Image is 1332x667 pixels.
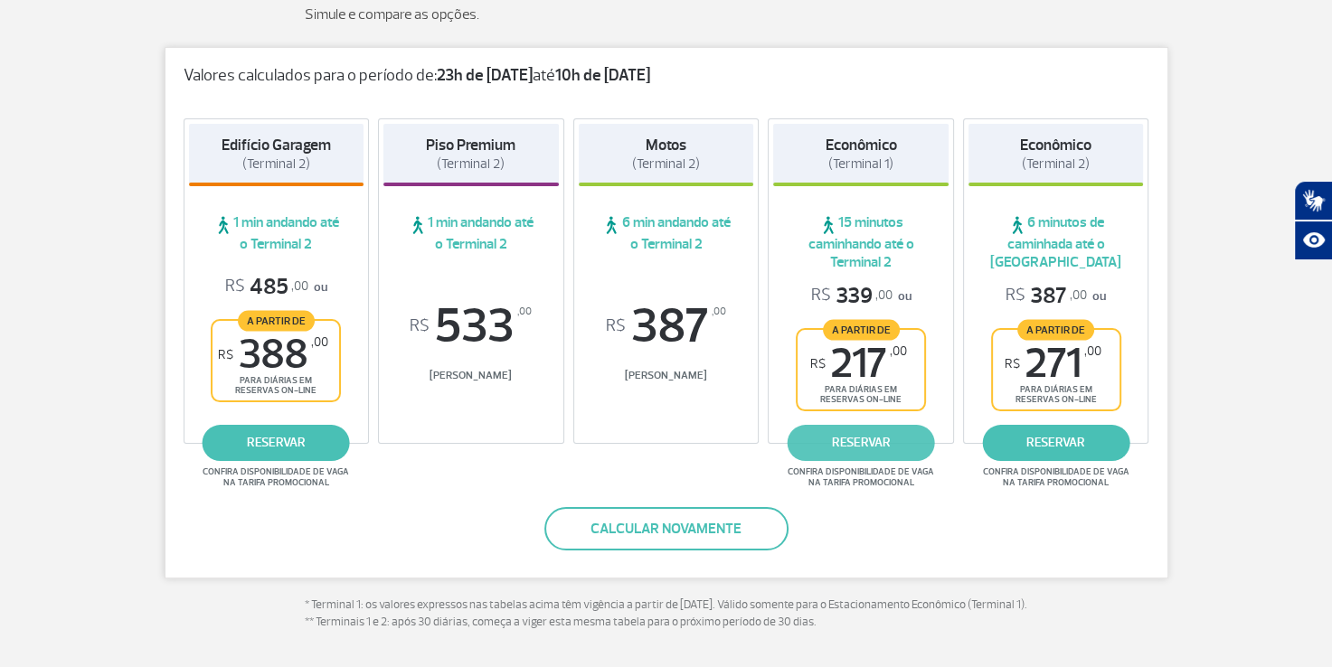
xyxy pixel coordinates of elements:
span: 15 minutos caminhando até o Terminal 2 [773,213,949,271]
p: Valores calculados para o período de: até [184,66,1149,86]
strong: 23h de [DATE] [437,65,533,86]
strong: Econômico [1020,136,1091,155]
span: (Terminal 1) [828,155,893,173]
span: (Terminal 2) [632,155,700,173]
span: [PERSON_NAME] [579,369,754,382]
span: 1 min andando até o Terminal 2 [383,213,559,253]
sup: ,00 [1084,343,1101,359]
span: Confira disponibilidade de vaga na tarifa promocional [980,466,1132,488]
span: A partir de [823,319,900,340]
span: 217 [810,343,907,384]
strong: Econômico [826,136,897,155]
p: ou [811,282,912,310]
span: Confira disponibilidade de vaga na tarifa promocional [200,466,352,488]
sup: R$ [218,347,233,362]
strong: Edifício Garagem [222,136,331,155]
sup: ,00 [890,343,907,359]
button: Abrir tradutor de língua de sinais. [1294,181,1332,221]
span: (Terminal 2) [1022,155,1090,173]
sup: R$ [1005,356,1020,371]
span: 6 min andando até o Terminal 2 [579,213,754,253]
strong: Piso Premium [426,136,515,155]
span: 271 [1005,343,1101,384]
button: Calcular novamente [544,507,789,550]
sup: ,00 [517,302,532,322]
span: 387 [579,302,754,351]
span: 485 [225,273,308,301]
p: Simule e compare as opções. [305,4,1028,25]
sup: ,00 [311,334,328,350]
span: (Terminal 2) [242,155,310,173]
p: ou [1006,282,1106,310]
sup: ,00 [712,302,726,322]
span: 339 [811,282,893,310]
p: * Terminal 1: os valores expressos nas tabelas acima têm vigência a partir de [DATE]. Válido some... [305,597,1028,632]
a: reservar [788,425,935,461]
button: Abrir recursos assistivos. [1294,221,1332,260]
span: A partir de [1017,319,1094,340]
span: (Terminal 2) [437,155,505,173]
p: ou [225,273,327,301]
a: reservar [982,425,1129,461]
sup: R$ [810,356,826,371]
sup: R$ [410,316,430,336]
a: reservar [203,425,350,461]
span: 387 [1006,282,1087,310]
span: 388 [218,334,328,375]
span: para diárias em reservas on-line [1008,384,1104,405]
div: Plugin de acessibilidade da Hand Talk. [1294,181,1332,260]
span: [PERSON_NAME] [383,369,559,382]
strong: Motos [646,136,686,155]
strong: 10h de [DATE] [555,65,650,86]
sup: R$ [606,316,626,336]
span: A partir de [238,310,315,331]
span: 533 [383,302,559,351]
span: 6 minutos de caminhada até o [GEOGRAPHIC_DATA] [968,213,1144,271]
span: Confira disponibilidade de vaga na tarifa promocional [785,466,937,488]
span: para diárias em reservas on-line [228,375,324,396]
span: 1 min andando até o Terminal 2 [189,213,364,253]
span: para diárias em reservas on-line [813,384,909,405]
